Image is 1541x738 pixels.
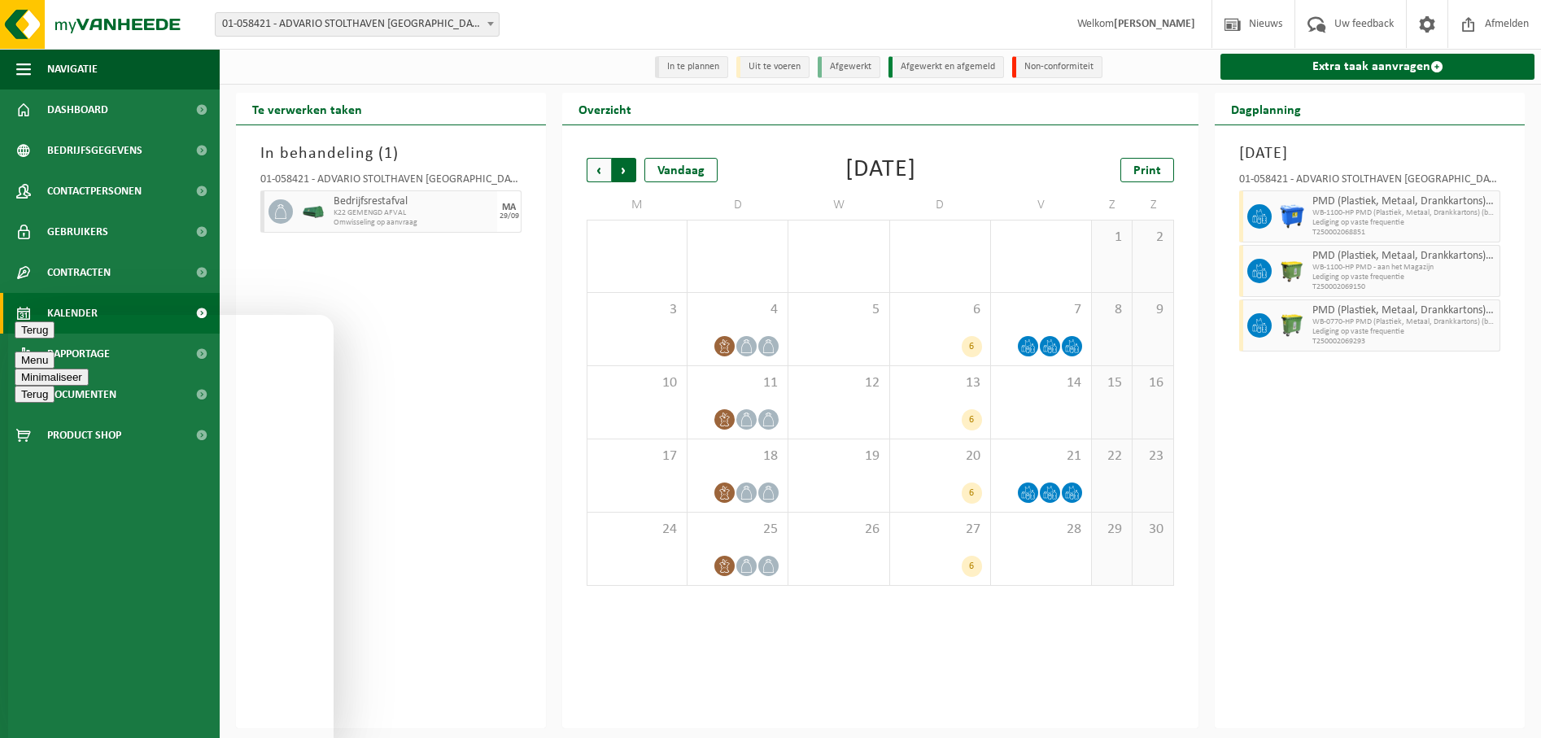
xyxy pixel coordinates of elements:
span: Lediging op vaste frequentie [1312,218,1495,228]
span: Vorige [587,158,611,182]
span: 2 [1141,229,1165,247]
li: Afgewerkt [818,56,880,78]
a: Extra taak aanvragen [1220,54,1534,80]
span: 27 [898,521,982,539]
span: Contactpersonen [47,171,142,212]
img: WB-1100-HPE-GN-50 [1280,259,1304,283]
span: 20 [898,448,982,465]
h3: [DATE] [1239,142,1500,166]
div: 29/09 [500,212,519,221]
span: PMD (Plastiek, Metaal, Drankkartons) (bedrijven) [1312,304,1495,317]
li: Afgewerkt en afgemeld [888,56,1004,78]
div: 6 [962,409,982,430]
td: V [991,190,1092,220]
div: 01-058421 - ADVARIO STOLTHAVEN [GEOGRAPHIC_DATA] [GEOGRAPHIC_DATA] - [GEOGRAPHIC_DATA] [1239,174,1500,190]
span: 16 [1141,374,1165,392]
span: Bedrijfsgegevens [47,130,142,171]
li: Uit te voeren [736,56,810,78]
span: 01-058421 - ADVARIO STOLTHAVEN ANTWERPEN NV - ANTWERPEN [216,13,499,36]
span: Print [1133,164,1161,177]
span: 29 [1100,521,1124,539]
h2: Overzicht [562,93,648,124]
h2: Te verwerken taken [236,93,378,124]
span: Lediging op vaste frequentie [1312,327,1495,337]
span: WB-0770-HP PMD (Plastiek, Metaal, Drankkartons) (bedrijven) [1312,317,1495,327]
img: HK-XK-22-GN-00 [301,206,325,218]
span: 01-058421 - ADVARIO STOLTHAVEN ANTWERPEN NV - ANTWERPEN [215,12,500,37]
span: 24 [596,521,679,539]
strong: [PERSON_NAME] [1114,18,1195,30]
li: In te plannen [655,56,728,78]
span: 12 [797,374,880,392]
span: Dashboard [47,90,108,130]
span: Kalender [47,293,98,334]
span: 11 [696,374,779,392]
span: 22 [1100,448,1124,465]
span: Navigatie [47,49,98,90]
span: 13 [898,374,982,392]
h3: In behandeling ( ) [260,142,522,166]
span: 6 [898,301,982,319]
div: [DATE] [845,158,916,182]
span: 9 [1141,301,1165,319]
span: 30 [1141,521,1165,539]
span: PMD (Plastiek, Metaal, Drankkartons) (bedrijven) [1312,195,1495,208]
span: 14 [999,374,1083,392]
span: WB-1100-HP PMD (Plastiek, Metaal, Drankkartons) (bedrijven) [1312,208,1495,218]
img: WB-1100-HPE-BE-01 [1280,204,1304,229]
span: 1 [1100,229,1124,247]
span: 10 [596,374,679,392]
span: 26 [797,521,880,539]
span: Bedrijfsrestafval [334,195,493,208]
span: PMD (Plastiek, Metaal, Drankkartons) (bedrijven) [1312,250,1495,263]
span: 23 [1141,448,1165,465]
div: Vandaag [644,158,718,182]
span: T250002069150 [1312,282,1495,292]
div: MA [502,203,516,212]
span: Contracten [47,252,111,293]
span: WB-1100-HP PMD - aan het Magazijn [1312,263,1495,273]
div: 6 [962,336,982,357]
span: Lediging op vaste frequentie [1312,273,1495,282]
td: M [587,190,688,220]
span: T250002069293 [1312,337,1495,347]
li: Non-conformiteit [1012,56,1102,78]
span: K22 GEMENGD AFVAL [334,208,493,218]
span: 7 [999,301,1083,319]
span: Volgende [612,158,636,182]
div: 01-058421 - ADVARIO STOLTHAVEN [GEOGRAPHIC_DATA] [GEOGRAPHIC_DATA] - [GEOGRAPHIC_DATA] [260,174,522,190]
span: 5 [797,301,880,319]
span: 18 [696,448,779,465]
a: Print [1120,158,1174,182]
td: W [788,190,889,220]
span: T250002068851 [1312,228,1495,238]
span: 28 [999,521,1083,539]
img: WB-0770-HPE-GN-50 [1280,313,1304,338]
iframe: chat widget [8,315,334,738]
td: Z [1092,190,1133,220]
td: D [688,190,788,220]
span: 8 [1100,301,1124,319]
span: 19 [797,448,880,465]
td: D [890,190,991,220]
h2: Dagplanning [1215,93,1317,124]
span: 3 [596,301,679,319]
span: 1 [384,146,393,162]
span: 21 [999,448,1083,465]
div: 6 [962,483,982,504]
span: 17 [596,448,679,465]
span: Gebruikers [47,212,108,252]
span: 25 [696,521,779,539]
div: 6 [962,556,982,577]
span: 15 [1100,374,1124,392]
td: Z [1133,190,1174,220]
